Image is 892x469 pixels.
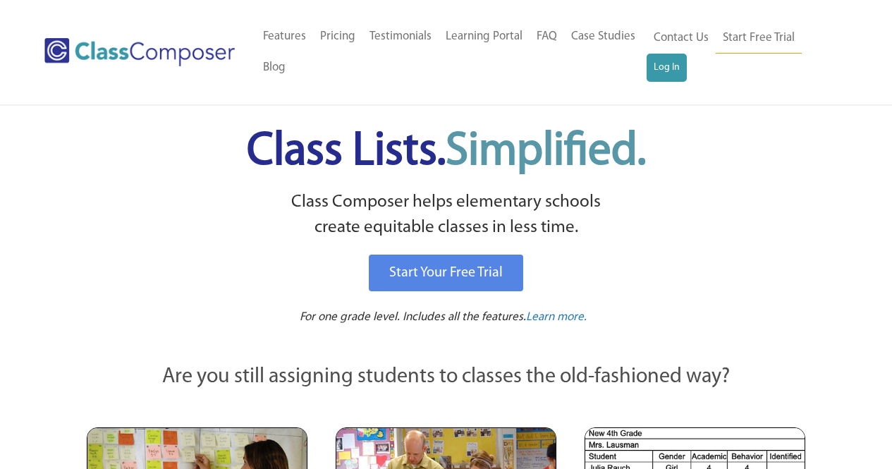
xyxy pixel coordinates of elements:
[256,21,313,52] a: Features
[716,23,802,54] a: Start Free Trial
[85,190,808,241] p: Class Composer helps elementary schools create equitable classes in less time.
[313,21,362,52] a: Pricing
[526,309,587,327] a: Learn more.
[256,52,293,83] a: Blog
[256,21,647,83] nav: Header Menu
[44,38,235,66] img: Class Composer
[446,129,646,175] span: Simplified.
[530,21,564,52] a: FAQ
[300,311,526,323] span: For one grade level. Includes all the features.
[647,23,837,82] nav: Header Menu
[87,362,806,393] p: Are you still assigning students to classes the old-fashioned way?
[439,21,530,52] a: Learning Portal
[526,311,587,323] span: Learn more.
[389,266,503,280] span: Start Your Free Trial
[647,23,716,54] a: Contact Us
[362,21,439,52] a: Testimonials
[647,54,687,82] a: Log In
[564,21,642,52] a: Case Studies
[369,255,523,291] a: Start Your Free Trial
[247,129,646,175] span: Class Lists.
